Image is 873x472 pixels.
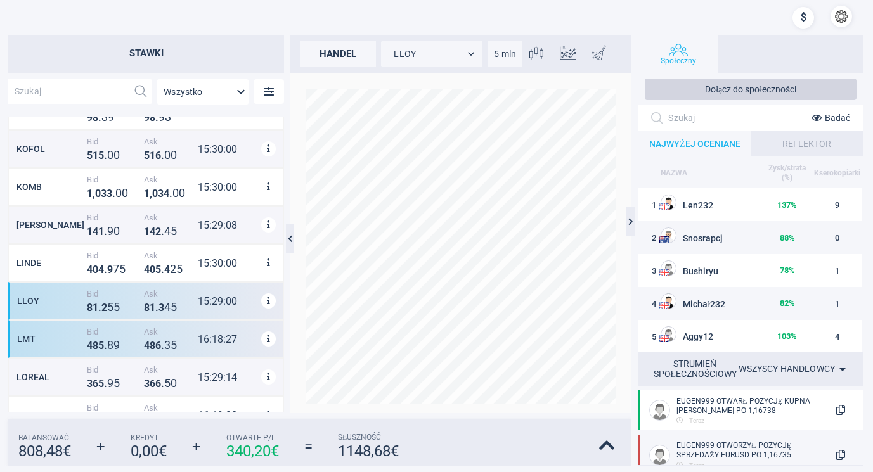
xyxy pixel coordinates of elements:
[113,148,120,162] strong: 0
[683,332,713,342] font: Aggy12
[164,148,171,162] strong: 0
[87,226,93,238] strong: 1
[654,359,737,379] font: STRUMIEŃ SPOŁECZNOŚCIOWY
[107,376,113,390] strong: 9
[304,438,313,456] font: =
[93,226,98,238] strong: 4
[144,150,150,162] strong: 5
[10,6,79,75] img: sirix
[158,442,167,460] font: €
[645,79,857,100] button: Dołącz do społeczności
[198,409,261,421] div: 16:19:38
[198,371,261,383] div: 15:29:14
[739,364,835,374] font: Wszyscy handlowcy
[115,186,122,200] strong: 0
[113,376,120,390] strong: 5
[144,188,150,200] strong: 1
[659,302,669,309] img: Flaga USA
[780,233,789,243] font: 88
[17,334,84,344] div: LMT
[93,302,98,314] strong: 1
[638,35,718,73] button: Społeczny
[668,108,778,128] input: Szukaj
[768,163,806,182] font: Zysk/strata (%)
[198,257,261,269] div: 15:30:00
[192,438,201,456] font: +
[87,264,93,276] strong: 4
[87,302,93,314] strong: 8
[93,188,95,200] strong: ,
[98,340,104,352] strong: 5
[170,262,176,276] strong: 2
[652,332,656,341] font: 5
[155,226,161,238] strong: 2
[164,224,171,238] strong: 4
[119,262,126,276] strong: 5
[164,188,169,200] strong: 4
[161,264,164,276] strong: .
[131,442,158,460] font: 0,00
[112,188,115,200] strong: .
[150,302,155,314] strong: 1
[144,251,195,260] span: Ask
[155,112,158,124] strong: .
[791,331,797,341] font: %
[164,338,171,352] strong: 3
[87,365,138,374] span: Bid
[814,168,860,177] font: Kserokopiarki
[661,56,695,65] font: Społeczny
[122,186,128,200] strong: 0
[87,137,138,146] span: Bid
[179,186,185,200] strong: 0
[129,48,164,59] font: Stawki
[164,264,170,276] strong: 4
[661,168,687,177] font: NAZWA
[835,332,839,341] font: 4
[155,150,161,162] strong: 6
[226,442,271,460] font: 340,20
[198,295,261,307] div: 15:29:00
[150,188,152,200] strong: ,
[638,221,862,254] tr: 2Flaga UASnosrapcj88%0
[144,175,195,184] span: Ask
[93,340,98,352] strong: 8
[780,298,789,308] font: 82
[780,265,789,275] font: 78
[169,188,172,200] strong: .
[381,41,482,67] div: LLOY
[150,150,155,162] strong: 1
[93,112,98,124] strong: 8
[98,302,101,314] strong: .
[835,266,839,276] font: 1
[164,300,171,314] strong: 4
[161,340,164,352] strong: .
[104,150,107,162] strong: .
[18,442,63,460] font: 808,48
[683,299,725,309] font: Michał232
[16,410,84,420] div: LTCUSD
[165,110,171,124] strong: 3
[158,302,164,314] strong: 3
[777,331,791,341] font: 103
[155,340,161,352] strong: 6
[659,335,669,342] img: Flaga Wielkiej Brytanii
[659,269,669,276] img: Flaga USA
[98,112,101,124] strong: .
[488,41,522,67] div: 5 mln
[150,340,155,352] strong: 8
[649,139,740,149] font: NAJWYŻEJ OCENIANE
[87,289,138,298] span: Bid
[144,264,150,276] strong: 4
[158,110,165,124] strong: 9
[98,378,104,390] strong: 5
[144,302,150,314] strong: 8
[198,181,261,193] div: 15:30:00
[108,110,114,124] strong: 9
[144,289,195,298] span: Ask
[144,365,195,374] span: Ask
[87,175,138,184] span: Bid
[113,338,120,352] strong: 9
[198,219,261,231] div: 15:29:08
[164,376,171,390] strong: 5
[87,378,93,390] strong: 3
